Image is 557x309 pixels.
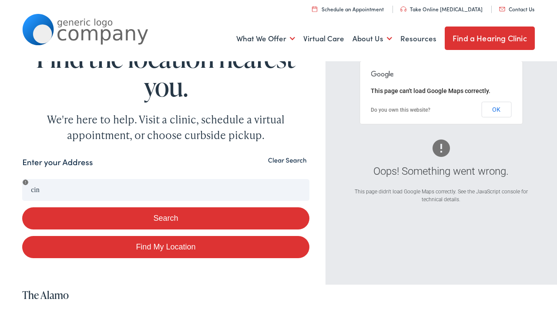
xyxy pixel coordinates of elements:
a: Resources [400,23,436,55]
button: Search [22,207,309,229]
a: Take Online [MEDICAL_DATA] [400,5,483,13]
a: Schedule an Appointment [312,5,384,13]
span: This page can't load Google Maps correctly. [371,87,490,94]
h1: Find the location nearest you. [22,43,309,101]
a: What We Offer [236,23,295,55]
a: Do you own this website? [371,107,430,113]
a: Virtual Care [303,23,344,55]
a: The Alamo [22,288,69,302]
a: About Us [352,23,392,55]
a: Find My Location [22,236,309,258]
div: This page didn't load Google Maps correctly. See the JavaScript console for technical details. [351,188,532,203]
div: We're here to help. Visit a clinic, schedule a virtual appointment, or choose curbside pickup. [27,112,305,143]
button: OK [481,102,511,117]
a: Contact Us [499,5,534,13]
a: Find a Hearing Clinic [445,27,535,50]
button: Clear Search [265,156,309,164]
div: Oops! Something went wrong. [351,163,532,179]
img: utility icon [499,7,505,11]
img: utility icon [312,6,317,12]
input: Enter your address or zip code [22,179,309,201]
label: Enter your Address [22,156,93,169]
img: utility icon [400,7,406,12]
